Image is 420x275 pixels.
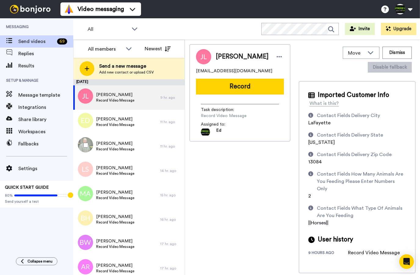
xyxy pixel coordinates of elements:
[348,49,364,57] span: Move
[96,171,134,176] span: Record Video Message
[381,23,416,35] button: Upgrade
[64,4,74,14] img: vm-color.svg
[7,5,53,13] img: bj-logo-header-white.svg
[382,47,412,59] button: Dismiss
[96,244,134,249] span: Record Video Message
[317,151,392,158] div: Contact Fields Delivery Zip Code
[99,70,154,75] span: Add new contact or upload CSV
[160,217,182,222] div: 16 hr. ago
[160,241,182,246] div: 17 hr. ago
[78,88,93,104] img: jl.png
[96,122,134,127] span: Record Video Message
[96,116,134,122] span: [PERSON_NAME]
[99,62,154,70] span: Send a new message
[73,79,185,85] div: [DATE]
[96,214,134,220] span: [PERSON_NAME]
[345,23,375,35] button: Invite
[308,159,322,164] span: 13084
[96,195,134,200] span: Record Video Message
[216,127,221,137] span: Ed
[196,49,211,64] img: Image of Julien Lamson
[18,91,73,99] span: Message template
[201,113,259,119] span: Record Video Message
[68,192,73,198] div: Tooltip anchor
[16,257,57,265] button: Collapse menu
[96,92,134,98] span: [PERSON_NAME]
[78,162,93,177] img: ls.png
[18,140,73,148] span: Fallbacks
[160,193,182,198] div: 15 hr. ago
[160,95,182,100] div: 9 hr. ago
[78,5,124,13] span: Video messaging
[27,259,52,264] span: Collapse menu
[317,131,383,139] div: Contact Fields Delivery State
[201,127,210,137] img: 742c10c2-863d-44a6-bb7f-2f63d183e98e-1754845324.jpg
[96,220,134,225] span: Record Video Message
[88,45,123,53] div: All members
[96,238,134,244] span: [PERSON_NAME]
[399,254,414,269] div: Open Intercom Messenger
[57,38,67,45] div: 69
[78,113,93,128] img: ed.png
[201,121,244,127] span: Assigned to:
[308,120,331,125] span: LaFayette
[78,210,93,226] img: bh.png
[160,266,182,271] div: 17 hr. ago
[78,259,93,274] img: ar.png
[96,269,134,273] span: Record Video Message
[160,168,182,173] div: 14 hr. ago
[368,62,412,73] button: Disable fallback
[78,235,93,250] img: bw.png
[18,50,73,57] span: Replies
[18,128,73,135] span: Workspaces
[317,112,380,119] div: Contact Fields Delivery City
[18,62,73,70] span: Results
[348,249,400,256] div: Record Video Message
[5,199,68,204] span: Send yourself a test
[96,165,134,171] span: [PERSON_NAME]
[160,144,182,149] div: 11 hr. ago
[318,235,353,244] span: User history
[317,170,404,192] div: Contact Fields How Many Animals Are You Feeding Please Enter Numbers Only
[18,116,73,123] span: Share library
[318,91,389,100] span: Imported Customer Info
[96,98,134,103] span: Record Video Message
[317,205,404,219] div: Contact Fields What Type Of Animals Are You Feeding
[140,43,175,55] button: Newest
[78,186,93,201] img: ma.png
[96,262,134,269] span: [PERSON_NAME]
[308,140,335,145] span: [US_STATE]
[88,26,129,33] span: All
[216,52,269,61] span: [PERSON_NAME]
[96,189,134,195] span: [PERSON_NAME]
[96,141,134,147] span: [PERSON_NAME]
[201,107,244,113] span: Task description :
[308,220,328,225] span: ||Horses||
[5,185,49,190] span: QUICK START GUIDE
[196,68,272,74] span: [EMAIL_ADDRESS][DOMAIN_NAME]
[96,147,134,152] span: Record Video Message
[5,193,13,198] span: 80%
[196,79,284,95] button: Record
[310,100,339,107] div: What is this?
[18,165,73,172] span: Settings
[308,250,348,256] div: 9 hours ago
[18,104,73,111] span: Integrations
[160,120,182,124] div: 11 hr. ago
[18,38,55,45] span: Send videos
[308,194,311,198] span: 2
